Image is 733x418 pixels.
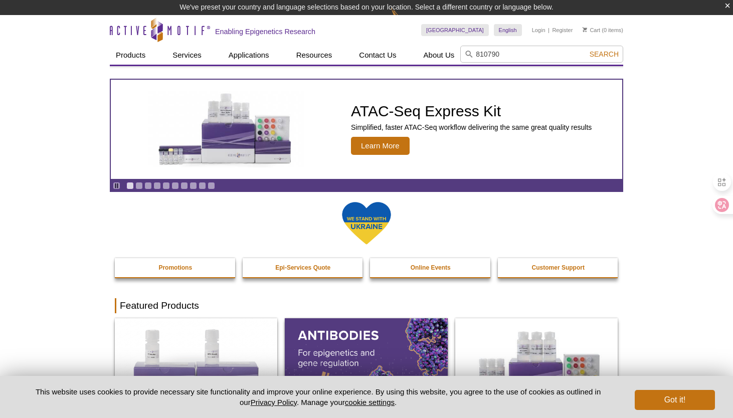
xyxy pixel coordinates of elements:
a: English [494,24,522,36]
h2: Featured Products [115,298,618,313]
a: Customer Support [498,258,619,277]
a: Go to slide 7 [180,182,188,189]
img: Your Cart [583,27,587,32]
a: Products [110,46,151,65]
a: Login [532,27,545,34]
a: Go to slide 5 [162,182,170,189]
strong: Customer Support [532,264,585,271]
img: CUT&Tag-IT® Express Assay Kit [455,318,618,416]
input: Keyword, Cat. No. [460,46,623,63]
p: Simplified, faster ATAC-Seq workflow delivering the same great quality results [351,123,592,132]
a: Online Events [370,258,491,277]
a: ATAC-Seq Express Kit ATAC-Seq Express Kit Simplified, faster ATAC-Seq workflow delivering the sam... [111,80,622,179]
li: | [548,24,549,36]
span: Search [590,50,619,58]
a: Register [552,27,573,34]
article: ATAC-Seq Express Kit [111,80,622,179]
button: Got it! [635,390,715,410]
a: Cart [583,27,600,34]
strong: Online Events [411,264,451,271]
a: Go to slide 6 [171,182,179,189]
a: Go to slide 2 [135,182,143,189]
strong: Epi-Services Quote [275,264,330,271]
img: DNA Library Prep Kit for Illumina [115,318,277,416]
a: Privacy Policy [251,398,297,406]
strong: Promotions [158,264,192,271]
a: Go to slide 9 [199,182,206,189]
img: We Stand With Ukraine [341,201,392,246]
img: ATAC-Seq Express Kit [143,91,309,167]
button: cookie settings [345,398,395,406]
a: Toggle autoplay [113,182,120,189]
a: Services [166,46,208,65]
a: Go to slide 4 [153,182,161,189]
h2: Enabling Epigenetics Research [215,27,315,36]
span: Learn More [351,137,410,155]
h2: ATAC-Seq Express Kit [351,104,592,119]
img: All Antibodies [285,318,447,416]
a: About Us [418,46,461,65]
li: (0 items) [583,24,623,36]
a: Go to slide 10 [208,182,215,189]
a: [GEOGRAPHIC_DATA] [421,24,489,36]
p: This website uses cookies to provide necessary site functionality and improve your online experie... [18,386,618,407]
a: Applications [223,46,275,65]
a: Resources [290,46,338,65]
img: Change Here [391,8,418,31]
a: Go to slide 8 [190,182,197,189]
a: Contact Us [353,46,402,65]
button: Search [587,50,622,59]
a: Go to slide 3 [144,182,152,189]
a: Epi-Services Quote [243,258,364,277]
a: Go to slide 1 [126,182,134,189]
a: Promotions [115,258,236,277]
